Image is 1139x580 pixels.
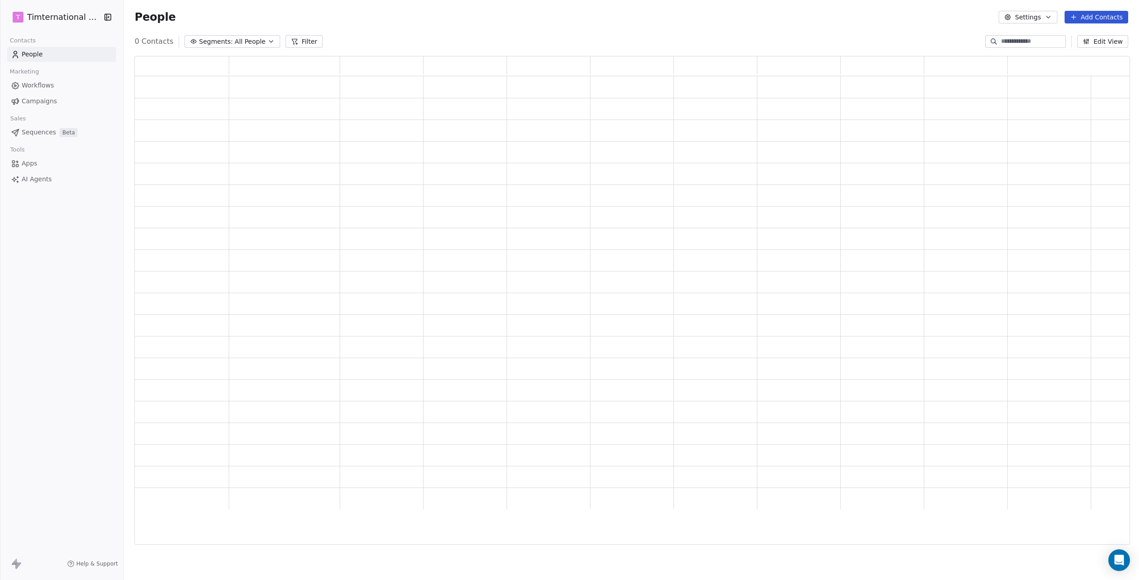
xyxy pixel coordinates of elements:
a: Campaigns [7,94,116,109]
span: Marketing [6,65,43,78]
button: TTimternational B.V. [11,9,97,25]
div: Open Intercom Messenger [1108,549,1130,571]
span: T [16,13,20,22]
button: Settings [999,11,1057,23]
a: AI Agents [7,172,116,187]
div: grid [135,76,1130,545]
span: People [22,50,43,59]
span: 0 Contacts [134,36,173,47]
span: AI Agents [22,175,52,184]
button: Filter [286,35,323,48]
a: Help & Support [67,560,118,567]
span: All People [235,37,265,46]
span: Timternational B.V. [27,11,101,23]
span: Campaigns [22,97,57,106]
a: Apps [7,156,116,171]
a: People [7,47,116,62]
span: Tools [6,143,28,157]
span: Sequences [22,128,56,137]
button: Add Contacts [1065,11,1128,23]
span: Help & Support [76,560,118,567]
span: Contacts [6,34,40,47]
a: Workflows [7,78,116,93]
a: SequencesBeta [7,125,116,140]
span: Workflows [22,81,54,90]
span: Segments: [199,37,233,46]
span: Apps [22,159,37,168]
span: People [134,10,175,24]
span: Sales [6,112,30,125]
button: Edit View [1077,35,1128,48]
span: Beta [60,128,78,137]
